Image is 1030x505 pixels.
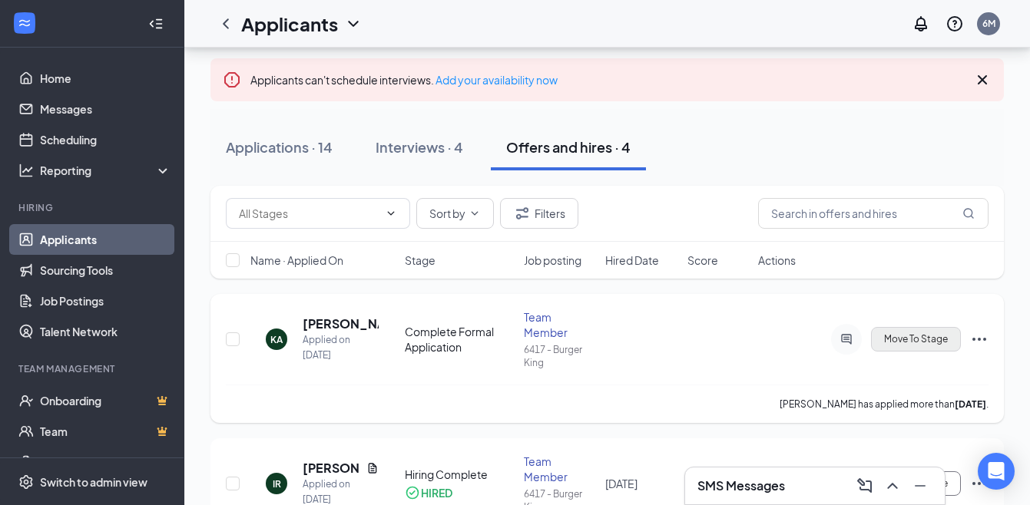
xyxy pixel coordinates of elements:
span: Hired Date [605,252,659,268]
a: DocumentsCrown [40,447,171,477]
svg: Settings [18,474,34,490]
a: Talent Network [40,316,171,347]
span: Applicants can't schedule interviews. [250,73,558,87]
b: [DATE] [955,398,986,410]
svg: WorkstreamLogo [17,15,32,31]
a: Home [40,63,171,94]
div: Offers and hires · 4 [506,137,631,157]
a: Applicants [40,224,171,255]
svg: Filter [513,204,532,223]
svg: CheckmarkCircle [405,485,420,500]
p: [PERSON_NAME] has applied more than . [780,398,989,411]
h5: [PERSON_NAME] [303,315,379,332]
svg: ActiveChat [837,333,856,345]
button: ComposeMessage [853,474,877,498]
svg: Ellipses [970,330,989,348]
span: Actions [758,252,796,268]
svg: MagnifyingGlass [962,207,975,219]
button: ChevronUp [880,474,905,498]
span: Score [687,252,718,268]
button: Filter Filters [500,198,578,229]
div: IR [273,477,281,490]
svg: ChevronUp [883,477,902,495]
a: Job Postings [40,286,171,316]
div: Reporting [40,163,172,178]
a: OnboardingCrown [40,385,171,416]
svg: Ellipses [970,474,989,493]
div: KA [270,333,283,346]
a: Sourcing Tools [40,255,171,286]
input: All Stages [239,205,379,222]
h3: SMS Messages [697,477,785,494]
svg: ComposeMessage [856,477,874,495]
div: Applications · 14 [226,137,333,157]
svg: Notifications [912,15,930,33]
div: Team Management [18,362,168,375]
svg: ChevronDown [385,207,397,219]
button: Move To Stage [871,327,961,352]
span: Sort by [429,208,465,219]
span: Name · Applied On [250,252,343,268]
svg: Minimize [911,477,929,495]
div: Open Intercom Messenger [978,453,1015,490]
div: 6417 - Burger King [524,343,597,369]
div: Team Member [524,309,597,340]
svg: Error [223,71,241,89]
a: Scheduling [40,124,171,155]
button: Sort byChevronDown [416,198,494,229]
input: Search in offers and hires [758,198,989,229]
h5: [PERSON_NAME] [303,460,360,477]
div: Interviews · 4 [376,137,463,157]
h1: Applicants [241,11,338,37]
svg: Analysis [18,163,34,178]
span: Job posting [524,252,581,268]
svg: ChevronLeft [217,15,235,33]
a: Messages [40,94,171,124]
div: Hiring [18,201,168,214]
svg: Collapse [148,16,164,31]
span: [DATE] [605,477,638,490]
svg: ChevronDown [469,207,481,219]
div: Applied on [DATE] [303,332,379,363]
div: Team Member [524,454,597,484]
svg: Cross [973,71,992,89]
button: Minimize [908,474,932,498]
span: Move To Stage [884,334,948,345]
div: Complete Formal Application [405,324,514,355]
svg: QuestionInfo [946,15,964,33]
a: TeamCrown [40,416,171,447]
div: 6M [982,17,995,30]
svg: Document [366,462,379,474]
span: Stage [405,252,436,268]
a: Add your availability now [436,73,558,87]
div: HIRED [421,485,452,500]
div: Hiring Complete [405,467,514,482]
div: Switch to admin view [40,474,147,490]
svg: ChevronDown [344,15,363,33]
